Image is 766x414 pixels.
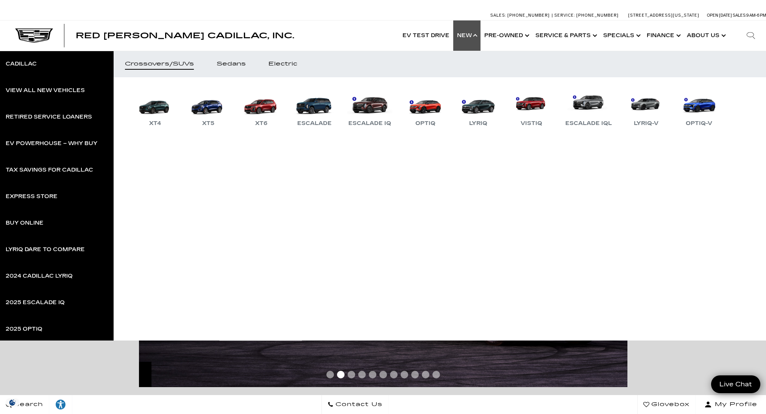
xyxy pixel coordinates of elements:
[4,398,21,406] section: Click to Open Cookie Consent Modal
[683,20,728,51] a: About Us
[682,119,716,128] div: OPTIQ-V
[358,371,366,378] span: Go to slide 4
[217,61,246,67] div: Sedans
[125,61,194,67] div: Crossovers/SUVs
[12,399,43,410] span: Search
[403,89,448,128] a: OPTIQ
[6,141,97,146] div: EV Powerhouse – Why Buy
[239,89,284,128] a: XT6
[517,119,546,128] div: VISTIQ
[696,395,766,414] button: Open user profile menu
[422,371,429,378] span: Go to slide 10
[292,89,337,128] a: Escalade
[321,395,388,414] a: Contact Us
[412,119,439,128] div: OPTIQ
[707,13,732,18] span: Open [DATE]
[6,247,85,252] div: LYRIQ Dare to Compare
[599,20,643,51] a: Specials
[637,395,696,414] a: Glovebox
[251,119,271,128] div: XT6
[6,300,65,305] div: 2025 Escalade IQ
[411,371,419,378] span: Go to slide 9
[576,13,619,18] span: [PHONE_NUMBER]
[552,13,621,17] a: Service: [PHONE_NUMBER]
[49,395,72,414] a: Explore your accessibility options
[490,13,506,18] span: Sales:
[337,371,345,378] span: Go to slide 2
[133,89,178,128] a: XT4
[6,327,42,332] div: 2025 OPTIQ
[733,13,746,18] span: Sales:
[746,13,766,18] span: 9 AM-6 PM
[676,89,722,128] a: OPTIQ-V
[712,399,757,410] span: My Profile
[6,194,58,199] div: Express Store
[554,13,575,18] span: Service:
[509,89,554,128] a: VISTIQ
[390,371,398,378] span: Go to slide 7
[369,371,376,378] span: Go to slide 5
[348,371,355,378] span: Go to slide 3
[507,13,550,18] span: [PHONE_NUMBER]
[145,119,165,128] div: XT4
[456,89,501,128] a: LYRIQ
[257,51,309,77] a: Electric
[481,20,532,51] a: Pre-Owned
[379,371,387,378] span: Go to slide 6
[76,32,294,39] a: Red [PERSON_NAME] Cadillac, Inc.
[205,51,257,77] a: Sedans
[6,88,85,93] div: View All New Vehicles
[186,89,231,128] a: XT5
[49,399,72,410] div: Explore your accessibility options
[643,20,683,51] a: Finance
[114,51,205,77] a: Crossovers/SUVs
[6,61,37,67] div: Cadillac
[401,371,408,378] span: Go to slide 8
[532,20,599,51] a: Service & Parts
[6,167,93,173] div: Tax Savings for Cadillac
[562,89,616,128] a: Escalade IQL
[716,380,756,389] span: Live Chat
[6,114,92,120] div: Retired Service Loaners
[399,20,453,51] a: EV Test Drive
[6,220,44,226] div: Buy Online
[345,89,395,128] a: Escalade IQ
[15,28,53,43] img: Cadillac Dark Logo with Cadillac White Text
[334,399,382,410] span: Contact Us
[649,399,690,410] span: Glovebox
[345,119,395,128] div: Escalade IQ
[562,119,616,128] div: Escalade IQL
[6,273,73,279] div: 2024 Cadillac LYRIQ
[630,119,662,128] div: LYRIQ-V
[623,89,669,128] a: LYRIQ-V
[490,13,552,17] a: Sales: [PHONE_NUMBER]
[432,371,440,378] span: Go to slide 11
[326,371,334,378] span: Go to slide 1
[628,13,699,18] a: [STREET_ADDRESS][US_STATE]
[293,119,335,128] div: Escalade
[711,375,760,393] a: Live Chat
[76,31,294,40] span: Red [PERSON_NAME] Cadillac, Inc.
[198,119,218,128] div: XT5
[268,61,297,67] div: Electric
[453,20,481,51] a: New
[465,119,491,128] div: LYRIQ
[4,398,21,406] img: Opt-Out Icon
